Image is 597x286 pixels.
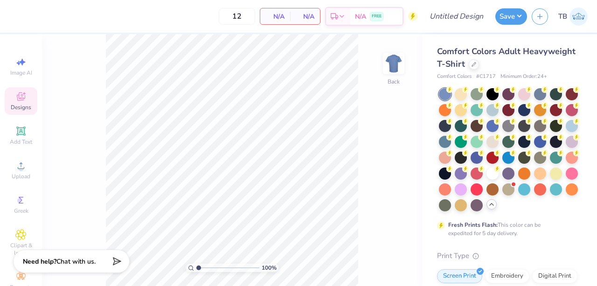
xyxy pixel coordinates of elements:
[532,269,577,283] div: Digital Print
[10,69,32,77] span: Image AI
[495,8,527,25] button: Save
[355,12,366,21] span: N/A
[296,12,314,21] span: N/A
[384,54,403,73] img: Back
[388,77,400,86] div: Back
[558,7,588,26] a: TB
[56,257,96,266] span: Chat with us.
[437,73,472,81] span: Comfort Colors
[448,221,498,229] strong: Fresh Prints Flash:
[422,7,491,26] input: Untitled Design
[11,104,31,111] span: Designs
[266,12,285,21] span: N/A
[23,257,56,266] strong: Need help?
[12,173,30,180] span: Upload
[262,264,277,272] span: 100 %
[437,269,482,283] div: Screen Print
[10,138,32,146] span: Add Text
[372,13,382,20] span: FREE
[500,73,547,81] span: Minimum Order: 24 +
[569,7,588,26] img: Tyler Bisbee
[14,207,28,215] span: Greek
[476,73,496,81] span: # C1717
[5,242,37,257] span: Clipart & logos
[558,11,567,22] span: TB
[437,46,576,70] span: Comfort Colors Adult Heavyweight T-Shirt
[437,251,578,261] div: Print Type
[485,269,529,283] div: Embroidery
[448,221,563,237] div: This color can be expedited for 5 day delivery.
[219,8,255,25] input: – –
